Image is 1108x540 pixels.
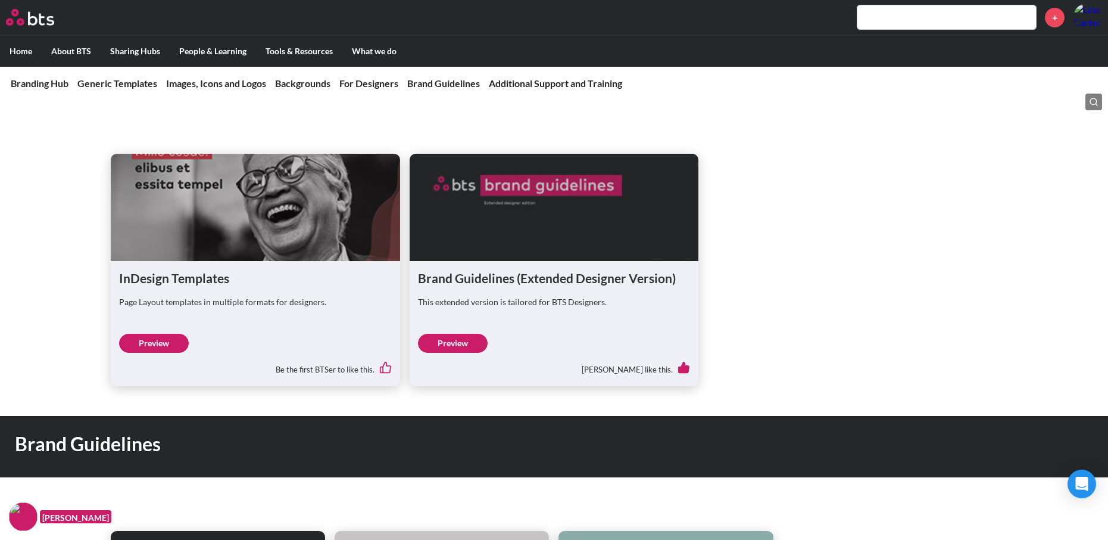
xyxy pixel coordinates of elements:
[342,36,406,67] label: What we do
[1073,3,1102,32] a: Profile
[1073,3,1102,32] img: Linz Carter
[15,431,770,458] h1: Brand Guidelines
[166,77,266,89] a: Images, Icons and Logos
[77,77,157,89] a: Generic Templates
[407,77,480,89] a: Brand Guidelines
[6,9,76,26] a: Go home
[1045,8,1065,27] a: +
[9,502,38,531] img: F
[6,9,54,26] img: BTS Logo
[1068,470,1096,498] div: Open Intercom Messenger
[170,36,256,67] label: People & Learning
[119,334,189,353] a: Preview
[119,269,392,287] h1: InDesign Templates
[418,353,691,378] div: [PERSON_NAME] like this.
[418,269,691,287] h1: Brand Guidelines (Extended Designer Version)
[275,77,330,89] a: Backgrounds
[119,353,392,378] div: Be the first BTSer to like this.
[489,77,622,89] a: Additional Support and Training
[119,296,392,308] p: Page Layout templates in multiple formats for designers.
[339,77,398,89] a: For Designers
[40,510,111,524] figcaption: [PERSON_NAME]
[101,36,170,67] label: Sharing Hubs
[418,334,488,353] a: Preview
[11,77,68,89] a: Branding Hub
[418,296,691,308] p: This extended version is tailored for BTS Designers.
[256,36,342,67] label: Tools & Resources
[42,36,101,67] label: About BTS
